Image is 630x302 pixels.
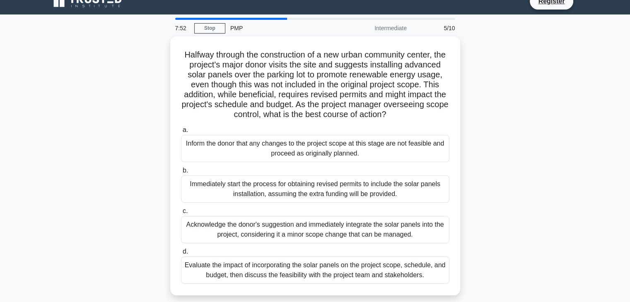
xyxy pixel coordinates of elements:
div: Acknowledge the donor's suggestion and immediately integrate the solar panels into the project, c... [181,216,449,243]
span: c. [183,207,188,214]
div: 5/10 [412,20,460,36]
div: PMP [225,20,339,36]
span: a. [183,126,188,133]
h5: Halfway through the construction of a new urban community center, the project's major donor visit... [180,50,450,120]
div: Intermediate [339,20,412,36]
a: Stop [194,23,225,34]
span: b. [183,167,188,174]
div: Immediately start the process for obtaining revised permits to include the solar panels installat... [181,175,449,203]
div: Inform the donor that any changes to the project scope at this stage are not feasible and proceed... [181,135,449,162]
div: Evaluate the impact of incorporating the solar panels on the project scope, schedule, and budget,... [181,256,449,284]
div: 7:52 [170,20,194,36]
span: d. [183,248,188,255]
